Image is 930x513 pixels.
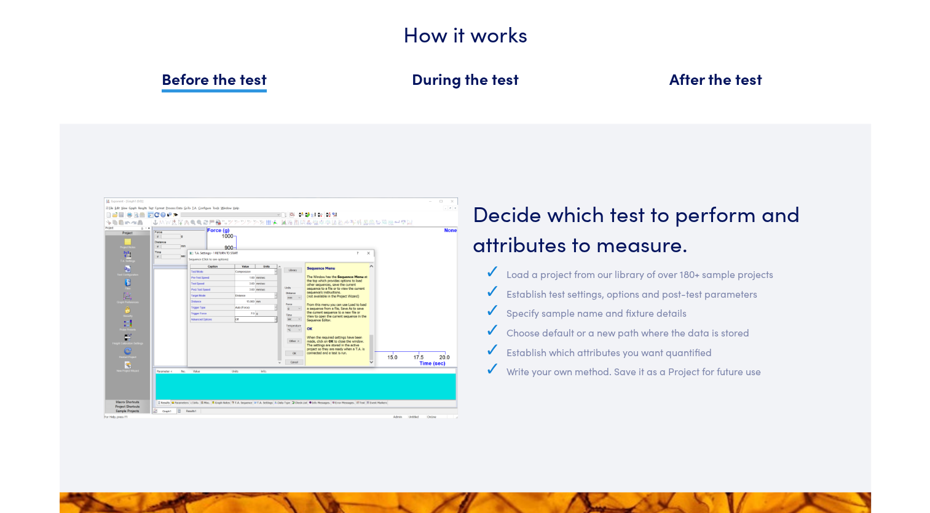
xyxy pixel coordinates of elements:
[162,68,267,92] span: Before the test
[505,282,827,302] li: Establish test settings, options and post-test parameters
[505,301,827,321] li: Specify sample name and fixture details
[669,68,762,89] span: After the test
[473,197,827,258] h3: Decide which test to perform and attributes to measure.
[505,360,827,380] li: Write your own method. Save it as a Project for future use
[412,68,519,89] span: During the test
[104,197,458,418] img: exponent-before-test.png
[505,263,827,282] li: Load a project from our library of over 180+ sample projects
[505,341,827,360] li: Establish which attributes you want quantified
[505,321,827,341] li: Choose default or a new path where the data is stored
[97,18,834,48] h3: How it works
